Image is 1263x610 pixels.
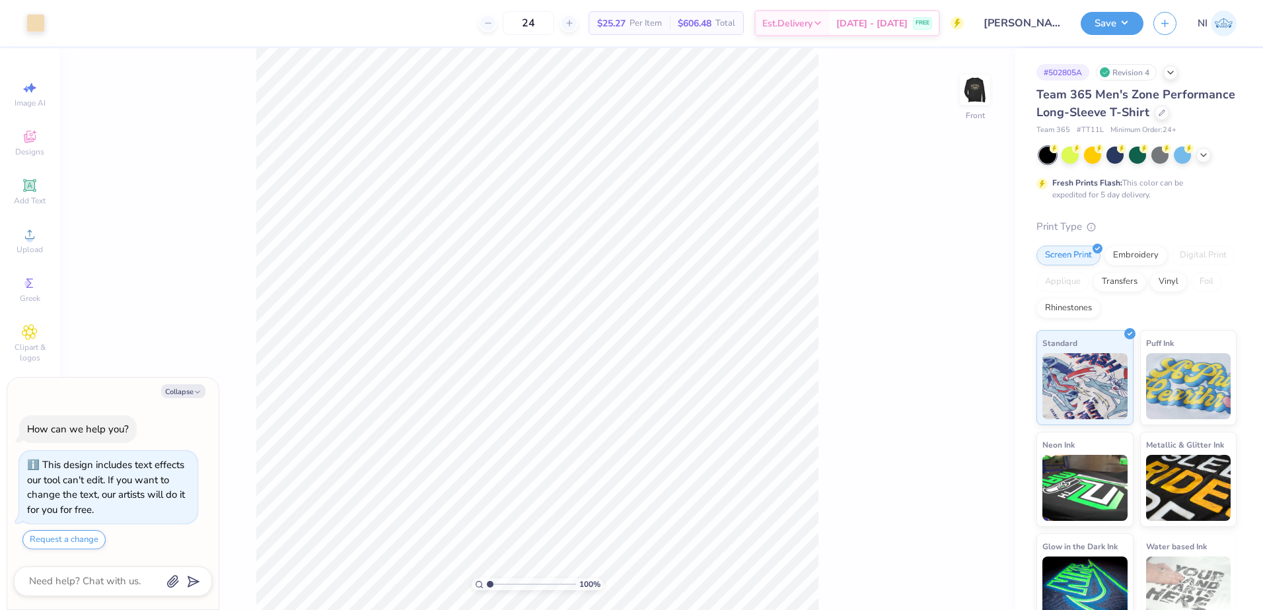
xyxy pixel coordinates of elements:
[1036,64,1089,81] div: # 502805A
[1042,455,1128,521] img: Neon Ink
[1077,125,1104,136] span: # TT11L
[1052,178,1122,188] strong: Fresh Prints Flash:
[503,11,554,35] input: – –
[27,423,129,436] div: How can we help you?
[1146,438,1224,452] span: Metallic & Glitter Ink
[630,17,662,30] span: Per Item
[1036,219,1237,234] div: Print Type
[1081,12,1143,35] button: Save
[1146,539,1207,553] span: Water based Ink
[1036,272,1089,292] div: Applique
[1110,125,1176,136] span: Minimum Order: 24 +
[1191,272,1222,292] div: Foil
[1036,125,1070,136] span: Team 365
[579,578,600,590] span: 100 %
[762,17,812,30] span: Est. Delivery
[974,10,1071,36] input: Untitled Design
[1093,272,1146,292] div: Transfers
[962,77,988,103] img: Front
[1171,246,1235,265] div: Digital Print
[715,17,735,30] span: Total
[1198,11,1237,36] a: NI
[1036,86,1235,120] span: Team 365 Men's Zone Performance Long-Sleeve T-Shirt
[1198,16,1208,31] span: NI
[1052,177,1215,201] div: This color can be expedited for 5 day delivery.
[916,18,929,28] span: FREE
[678,17,711,30] span: $606.48
[14,195,46,206] span: Add Text
[22,530,106,549] button: Request a change
[161,384,205,398] button: Collapse
[20,293,40,304] span: Greek
[15,147,44,157] span: Designs
[17,244,43,255] span: Upload
[836,17,908,30] span: [DATE] - [DATE]
[1211,11,1237,36] img: Nicole Isabelle Dimla
[1042,336,1077,350] span: Standard
[15,98,46,108] span: Image AI
[1146,455,1231,521] img: Metallic & Glitter Ink
[1036,298,1101,318] div: Rhinestones
[1150,272,1187,292] div: Vinyl
[27,458,185,516] div: This design includes text effects our tool can't edit. If you want to change the text, our artist...
[1042,539,1118,553] span: Glow in the Dark Ink
[597,17,626,30] span: $25.27
[1042,353,1128,419] img: Standard
[1036,246,1101,265] div: Screen Print
[1146,336,1174,350] span: Puff Ink
[1104,246,1167,265] div: Embroidery
[1146,353,1231,419] img: Puff Ink
[1096,64,1157,81] div: Revision 4
[7,342,53,363] span: Clipart & logos
[1042,438,1075,452] span: Neon Ink
[966,110,985,121] div: Front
